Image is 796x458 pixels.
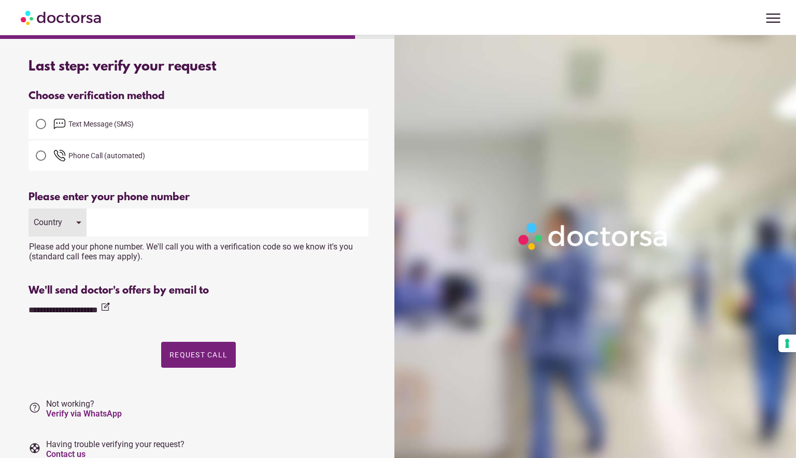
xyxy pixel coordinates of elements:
span: Request Call [169,351,228,359]
div: Last step: verify your request [29,59,368,75]
img: email [53,118,66,130]
i: edit_square [100,302,110,312]
div: Country [34,217,66,227]
a: Verify via WhatsApp [46,409,122,419]
div: Please enter your phone number [29,191,368,203]
span: Phone Call (automated) [68,151,145,160]
div: Choose verification method [29,90,368,102]
span: Text Message (SMS) [68,120,134,128]
button: Your consent preferences for tracking technologies [778,335,796,352]
button: Request Call [161,342,236,368]
i: support [29,442,41,454]
div: Please add your phone number. We'll call you with a verification code so we know it's you (standa... [29,237,368,261]
img: phone [53,149,66,162]
img: Doctorsa.com [21,6,103,29]
i: help [29,401,41,414]
div: We'll send doctor's offers by email to [29,285,368,297]
img: Logo-Doctorsa-trans-White-partial-flat.png [514,218,673,254]
span: menu [763,8,783,28]
span: Not working? [46,399,122,419]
